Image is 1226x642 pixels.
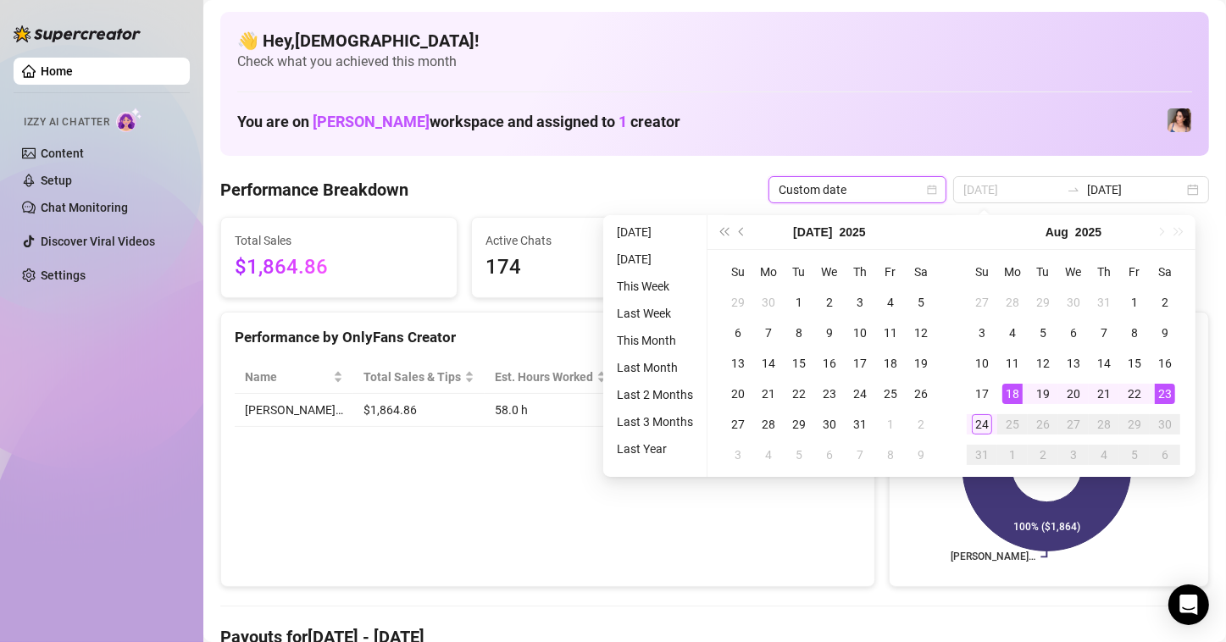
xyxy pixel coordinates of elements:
[784,440,814,470] td: 2025-08-05
[1094,292,1114,313] div: 31
[41,201,128,214] a: Chat Monitoring
[610,439,700,459] li: Last Year
[784,287,814,318] td: 2025-07-01
[880,323,901,343] div: 11
[1119,287,1150,318] td: 2025-08-01
[845,440,875,470] td: 2025-08-07
[1150,257,1180,287] th: Sa
[610,303,700,324] li: Last Week
[875,379,906,409] td: 2025-07-25
[1124,292,1145,313] div: 1
[1067,183,1080,196] span: swap-right
[967,287,997,318] td: 2025-07-27
[1119,409,1150,440] td: 2025-08-29
[875,257,906,287] th: Fr
[1058,287,1089,318] td: 2025-07-30
[41,174,72,187] a: Setup
[1089,287,1119,318] td: 2025-07-31
[1002,445,1023,465] div: 1
[1067,183,1080,196] span: to
[819,323,840,343] div: 9
[814,348,845,379] td: 2025-07-16
[967,440,997,470] td: 2025-08-31
[714,215,733,249] button: Last year (Control + left)
[906,348,936,379] td: 2025-07-19
[1089,440,1119,470] td: 2025-09-04
[1119,318,1150,348] td: 2025-08-08
[753,348,784,379] td: 2025-07-14
[753,409,784,440] td: 2025-07-28
[967,257,997,287] th: Su
[758,323,779,343] div: 7
[1063,414,1084,434] div: 27
[911,353,931,374] div: 19
[784,318,814,348] td: 2025-07-08
[41,64,73,78] a: Home
[997,287,1028,318] td: 2025-07-28
[1155,292,1175,313] div: 2
[1063,445,1084,465] div: 3
[723,348,753,379] td: 2025-07-13
[972,353,992,374] div: 10
[753,318,784,348] td: 2025-07-07
[1063,323,1084,343] div: 6
[728,323,748,343] div: 6
[906,440,936,470] td: 2025-08-09
[1028,409,1058,440] td: 2025-08-26
[245,368,330,386] span: Name
[1033,292,1053,313] div: 29
[1028,348,1058,379] td: 2025-08-12
[753,379,784,409] td: 2025-07-21
[1155,384,1175,404] div: 23
[1124,414,1145,434] div: 29
[1058,440,1089,470] td: 2025-09-03
[967,318,997,348] td: 2025-08-03
[784,257,814,287] th: Tu
[814,287,845,318] td: 2025-07-02
[1089,348,1119,379] td: 2025-08-14
[972,414,992,434] div: 24
[1094,353,1114,374] div: 14
[850,292,870,313] div: 3
[911,323,931,343] div: 12
[850,353,870,374] div: 17
[235,326,861,349] div: Performance by OnlyFans Creator
[1002,323,1023,343] div: 4
[997,440,1028,470] td: 2025-09-01
[1063,384,1084,404] div: 20
[41,268,86,282] a: Settings
[41,235,155,248] a: Discover Viral Videos
[723,318,753,348] td: 2025-07-06
[237,113,680,131] h1: You are on workspace and assigned to creator
[850,323,870,343] div: 10
[1150,318,1180,348] td: 2025-08-09
[1089,257,1119,287] th: Th
[728,353,748,374] div: 13
[814,409,845,440] td: 2025-07-30
[1119,257,1150,287] th: Fr
[997,409,1028,440] td: 2025-08-25
[728,414,748,434] div: 27
[1058,257,1089,287] th: We
[313,113,430,130] span: [PERSON_NAME]
[1124,323,1145,343] div: 8
[1075,215,1101,249] button: Choose a year
[784,409,814,440] td: 2025-07-29
[237,53,1192,71] span: Check what you achieved this month
[485,252,694,284] span: 174
[972,445,992,465] div: 31
[485,394,617,427] td: 58.0 h
[610,249,700,269] li: [DATE]
[972,323,992,343] div: 3
[14,25,141,42] img: logo-BBDzfeDw.svg
[733,215,752,249] button: Previous month (PageUp)
[753,440,784,470] td: 2025-08-04
[116,108,142,132] img: AI Chatter
[1002,292,1023,313] div: 28
[1155,445,1175,465] div: 6
[353,361,485,394] th: Total Sales & Tips
[1089,379,1119,409] td: 2025-08-21
[1028,379,1058,409] td: 2025-08-19
[967,379,997,409] td: 2025-08-17
[880,414,901,434] div: 1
